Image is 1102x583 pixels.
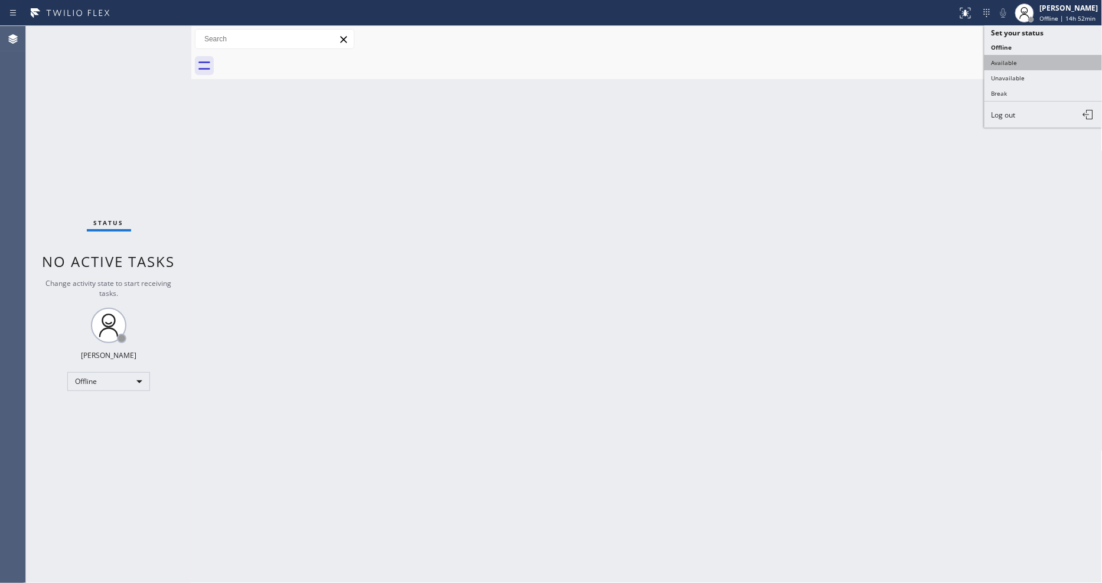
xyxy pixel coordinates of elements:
div: [PERSON_NAME] [1040,3,1098,13]
div: Offline [67,372,150,391]
input: Search [195,30,354,48]
span: Offline | 14h 52min [1040,14,1096,22]
span: Change activity state to start receiving tasks. [46,278,172,298]
div: [PERSON_NAME] [81,350,136,360]
button: Mute [995,5,1012,21]
span: No active tasks [43,252,175,271]
span: Status [94,219,124,227]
